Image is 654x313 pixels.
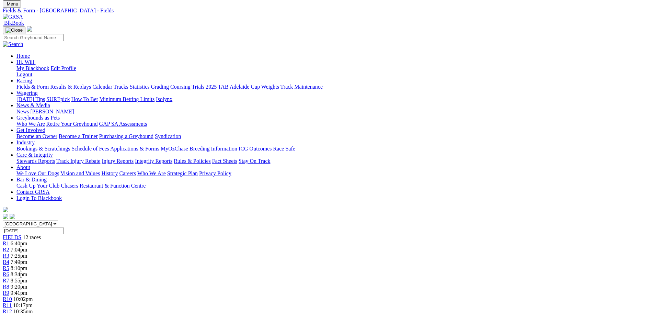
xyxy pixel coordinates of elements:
[11,284,27,290] span: 9:20pm
[16,158,55,164] a: Stewards Reports
[16,90,38,96] a: Wagering
[16,189,49,195] a: Contact GRSA
[16,59,34,65] span: Hi, Will
[30,109,74,114] a: [PERSON_NAME]
[16,152,53,158] a: Care & Integrity
[16,170,651,177] div: About
[3,290,9,296] a: R9
[16,121,651,127] div: Greyhounds as Pets
[3,278,9,283] a: R7
[3,34,64,41] input: Search
[3,41,23,47] img: Search
[16,109,651,115] div: News & Media
[239,146,272,152] a: ICG Outcomes
[56,158,100,164] a: Track Injury Rebate
[11,253,27,259] span: 7:25pm
[137,170,166,176] a: Who We Are
[3,247,9,253] span: R2
[3,227,64,234] input: Select date
[11,271,27,277] span: 8:34pm
[170,84,191,90] a: Coursing
[11,259,27,265] span: 7:49pm
[135,158,172,164] a: Integrity Reports
[119,170,136,176] a: Careers
[16,96,45,102] a: [DATE] Tips
[13,302,33,308] span: 10:17pm
[167,170,198,176] a: Strategic Plan
[155,133,181,139] a: Syndication
[16,146,70,152] a: Bookings & Scratchings
[16,84,651,90] div: Racing
[3,14,23,20] img: GRSA
[16,78,32,83] a: Racing
[16,133,57,139] a: Become an Owner
[23,234,41,240] span: 12 races
[16,133,651,139] div: Get Involved
[99,121,147,127] a: GAP SA Assessments
[16,183,651,189] div: Bar & Dining
[16,121,45,127] a: Who We Are
[11,265,27,271] span: 8:10pm
[190,146,237,152] a: Breeding Information
[16,71,32,77] a: Logout
[7,1,18,7] span: Menu
[27,26,32,32] img: logo-grsa-white.png
[16,183,59,189] a: Cash Up Your Club
[46,96,70,102] a: SUREpick
[3,214,8,219] img: facebook.svg
[16,65,49,71] a: My Blackbook
[16,170,59,176] a: We Love Our Dogs
[110,146,159,152] a: Applications & Forms
[3,284,9,290] a: R8
[11,247,27,253] span: 7:04pm
[92,84,112,90] a: Calendar
[51,65,76,71] a: Edit Profile
[102,158,134,164] a: Injury Reports
[16,84,49,90] a: Fields & Form
[151,84,169,90] a: Grading
[16,102,50,108] a: News & Media
[5,27,23,33] img: Close
[156,96,172,102] a: Isolynx
[3,207,8,212] img: logo-grsa-white.png
[60,170,100,176] a: Vision and Values
[16,53,30,59] a: Home
[3,265,9,271] span: R5
[199,170,231,176] a: Privacy Policy
[192,84,204,90] a: Trials
[3,271,9,277] a: R6
[3,0,21,8] button: Toggle navigation
[212,158,237,164] a: Fact Sheets
[16,59,36,65] a: Hi, Will
[50,84,91,90] a: Results & Replays
[3,241,9,246] a: R1
[71,146,109,152] a: Schedule of Fees
[130,84,150,90] a: Statistics
[16,115,60,121] a: Greyhounds as Pets
[174,158,211,164] a: Rules & Policies
[3,259,9,265] a: R4
[16,109,29,114] a: News
[101,170,118,176] a: History
[11,241,27,246] span: 6:40pm
[4,20,24,26] span: BlkBook
[3,234,21,240] span: FIELDS
[16,96,651,102] div: Wagering
[10,214,15,219] img: twitter.svg
[11,278,27,283] span: 8:55pm
[99,96,154,102] a: Minimum Betting Limits
[3,302,12,308] span: R11
[261,84,279,90] a: Weights
[16,146,651,152] div: Industry
[16,139,35,145] a: Industry
[11,290,27,296] span: 9:41pm
[3,8,651,14] div: Fields & Form - [GEOGRAPHIC_DATA] - Fields
[3,253,9,259] a: R3
[16,127,45,133] a: Get Involved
